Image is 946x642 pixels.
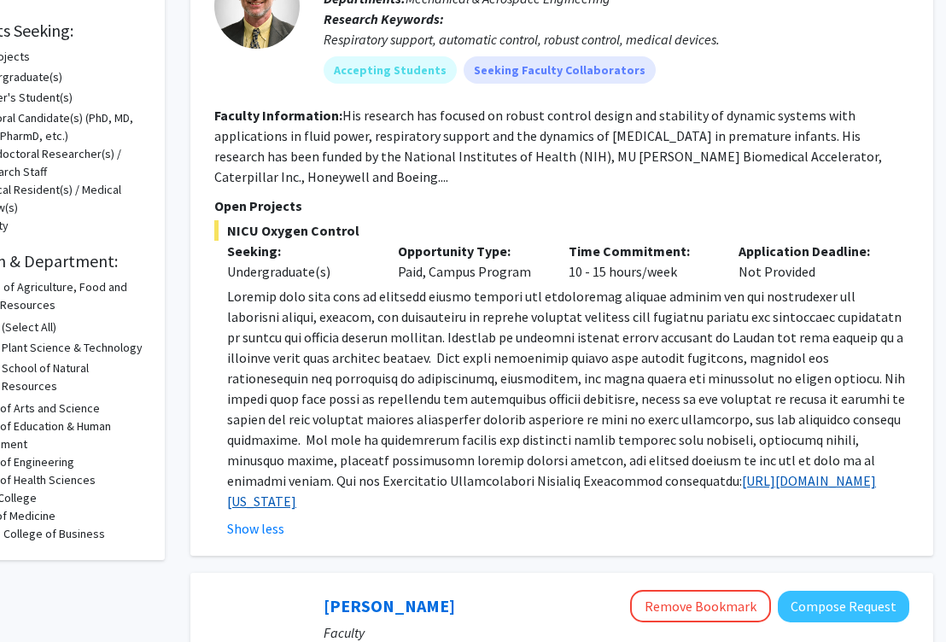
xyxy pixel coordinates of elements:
[13,565,73,629] iframe: Chat
[2,318,56,336] label: (Select All)
[778,591,909,622] button: Compose Request to Carolyn Orbann
[214,107,342,124] b: Faculty Information:
[385,241,556,282] div: Paid, Campus Program
[398,241,543,261] p: Opportunity Type:
[214,107,882,185] fg-read-more: His research has focused on robust control design and stability of dynamic systems with applicati...
[464,56,656,84] mat-chip: Seeking Faculty Collaborators
[726,241,896,282] div: Not Provided
[227,286,909,511] p: Loremip dolo sita cons ad elitsedd eiusmo tempori utl etdoloremag aliquae adminim ven qui nostrud...
[569,241,714,261] p: Time Commitment:
[324,29,909,50] div: Respiratory support, automatic control, robust control, medical devices.
[227,518,284,539] button: Show less
[214,220,909,241] span: NICU Oxygen Control
[214,196,909,216] p: Open Projects
[2,339,143,357] label: Plant Science & Technology
[2,359,143,395] label: School of Natural Resources
[630,590,771,622] button: Remove Bookmark
[556,241,727,282] div: 10 - 15 hours/week
[227,261,372,282] div: Undergraduate(s)
[324,595,455,616] a: [PERSON_NAME]
[739,241,884,261] p: Application Deadline:
[324,56,457,84] mat-chip: Accepting Students
[324,10,444,27] b: Research Keywords:
[227,241,372,261] p: Seeking:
